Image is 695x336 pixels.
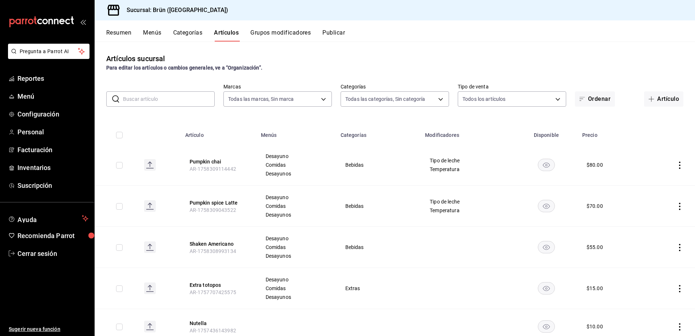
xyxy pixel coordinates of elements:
button: Resumen [106,29,131,41]
label: Marcas [223,84,332,89]
span: Extras [345,286,412,291]
button: availability-product [538,159,555,171]
span: Desayunos [266,171,327,176]
span: Tipo de leche [430,199,506,204]
span: Bebidas [345,203,412,209]
span: Facturación [17,145,88,155]
button: availability-product [538,282,555,295]
div: $ 80.00 [587,161,603,169]
span: Desayuno [266,277,327,282]
span: Todas las marcas, Sin marca [228,95,294,103]
span: Ayuda [17,214,79,223]
div: $ 10.00 [587,323,603,330]
div: $ 70.00 [587,202,603,210]
th: Disponible [515,121,578,145]
span: Desayunos [266,212,327,217]
span: Comidas [266,286,327,291]
span: Temperatura [430,208,506,213]
label: Categorías [341,84,449,89]
span: Reportes [17,74,88,83]
button: availability-product [538,241,555,253]
button: edit-product-location [190,158,248,165]
button: Artículo [644,91,683,107]
span: Bebidas [345,245,412,250]
span: Comidas [266,245,327,250]
th: Artículo [181,121,257,145]
span: Cerrar sesión [17,249,88,258]
button: open_drawer_menu [80,19,86,25]
span: Desayuno [266,154,327,159]
span: Configuración [17,109,88,119]
th: Precio [578,121,645,145]
span: Temperatura [430,167,506,172]
a: Pregunta a Parrot AI [5,53,90,60]
span: Inventarios [17,163,88,173]
span: Todos los artículos [462,95,506,103]
button: actions [676,323,683,331]
input: Buscar artículo [123,92,215,106]
span: Comidas [266,162,327,167]
span: AR-1758308993134 [190,248,236,254]
span: AR-1757707425575 [190,289,236,295]
span: Desayunos [266,295,327,300]
button: actions [676,162,683,169]
button: availability-product [538,320,555,333]
button: actions [676,285,683,292]
span: Desayuno [266,195,327,200]
button: Ordenar [575,91,615,107]
h3: Sucursal: Brün ([GEOGRAPHIC_DATA]) [121,6,228,15]
th: Menús [257,121,336,145]
span: Todas las categorías, Sin categoría [345,95,425,103]
label: Tipo de venta [458,84,566,89]
span: Suscripción [17,181,88,190]
button: edit-product-location [190,199,248,206]
span: AR-1758309043522 [190,207,236,213]
button: actions [676,244,683,251]
button: edit-product-location [190,320,248,327]
button: Categorías [173,29,203,41]
span: Personal [17,127,88,137]
span: Pregunta a Parrot AI [20,48,78,55]
button: edit-product-location [190,281,248,289]
span: Tipo de leche [430,158,506,163]
button: Artículos [214,29,239,41]
button: Menús [143,29,161,41]
span: Comidas [266,203,327,209]
span: Desayunos [266,253,327,258]
button: edit-product-location [190,240,248,248]
div: $ 15.00 [587,285,603,292]
div: Artículos sucursal [106,53,165,64]
span: Menú [17,91,88,101]
th: Categorías [336,121,421,145]
span: Recomienda Parrot [17,231,88,241]
div: navigation tabs [106,29,695,41]
button: Grupos modificadores [250,29,311,41]
strong: Para editar los artículos o cambios generales, ve a “Organización”. [106,65,262,71]
span: Bebidas [345,162,412,167]
button: availability-product [538,200,555,212]
th: Modificadores [421,121,515,145]
div: $ 55.00 [587,244,603,251]
span: AR-1758309114442 [190,166,236,172]
button: actions [676,203,683,210]
span: Desayuno [266,236,327,241]
span: AR-1757436143982 [190,328,236,333]
button: Pregunta a Parrot AI [8,44,90,59]
span: Sugerir nueva función [9,325,88,333]
button: Publicar [322,29,345,41]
